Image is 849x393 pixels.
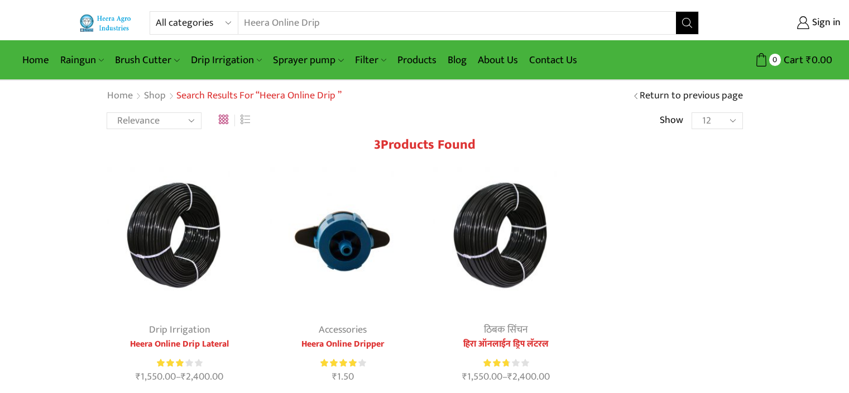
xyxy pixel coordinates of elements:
[319,321,367,338] a: Accessories
[710,50,832,70] a: 0 Cart ₹0.00
[472,47,524,73] a: About Us
[157,357,202,369] div: Rated 3.08 out of 5
[462,368,502,385] bdi: 1,550.00
[320,357,366,369] div: Rated 4.20 out of 5
[676,12,698,34] button: Search button
[176,90,342,102] h1: Search results for “Heera Online Drip ”
[143,89,166,103] a: Shop
[157,357,185,369] span: Rated out of 5
[483,357,509,369] span: Rated out of 5
[136,368,176,385] bdi: 1,550.00
[374,134,381,156] span: 3
[238,12,663,34] input: Search for...
[107,89,342,103] nav: Breadcrumb
[507,368,512,385] span: ₹
[660,113,683,128] span: Show
[806,51,812,69] span: ₹
[270,167,416,314] img: Heera Online Dripper
[267,47,349,73] a: Sprayer pump
[185,47,267,73] a: Drip Irrigation
[136,368,141,385] span: ₹
[17,47,55,73] a: Home
[320,357,358,369] span: Rated out of 5
[107,338,253,351] a: Heera Online Drip Lateral
[181,368,223,385] bdi: 2,400.00
[462,368,467,385] span: ₹
[433,167,580,314] img: Heera Online Drip Lateral
[442,47,472,73] a: Blog
[107,167,253,314] img: Heera Online Drip Lateral
[149,321,210,338] a: Drip Irrigation
[55,47,109,73] a: Raingun
[270,338,416,351] a: Heera Online Dripper
[640,89,743,103] a: Return to previous page
[433,370,580,385] span: –
[524,47,583,73] a: Contact Us
[349,47,392,73] a: Filter
[107,89,133,103] a: Home
[809,16,841,30] span: Sign in
[769,54,781,65] span: 0
[381,134,476,156] span: Products found
[716,13,841,33] a: Sign in
[392,47,442,73] a: Products
[806,51,832,69] bdi: 0.00
[781,53,803,68] span: Cart
[332,368,337,385] span: ₹
[109,47,185,73] a: Brush Cutter
[433,338,580,351] a: हिरा ऑनलाईन ड्रिप लॅटरल
[107,370,253,385] span: –
[483,357,529,369] div: Rated 2.75 out of 5
[181,368,186,385] span: ₹
[507,368,550,385] bdi: 2,400.00
[332,368,354,385] bdi: 1.50
[484,321,528,338] a: ठिबक सिंचन
[107,112,202,129] select: Shop order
